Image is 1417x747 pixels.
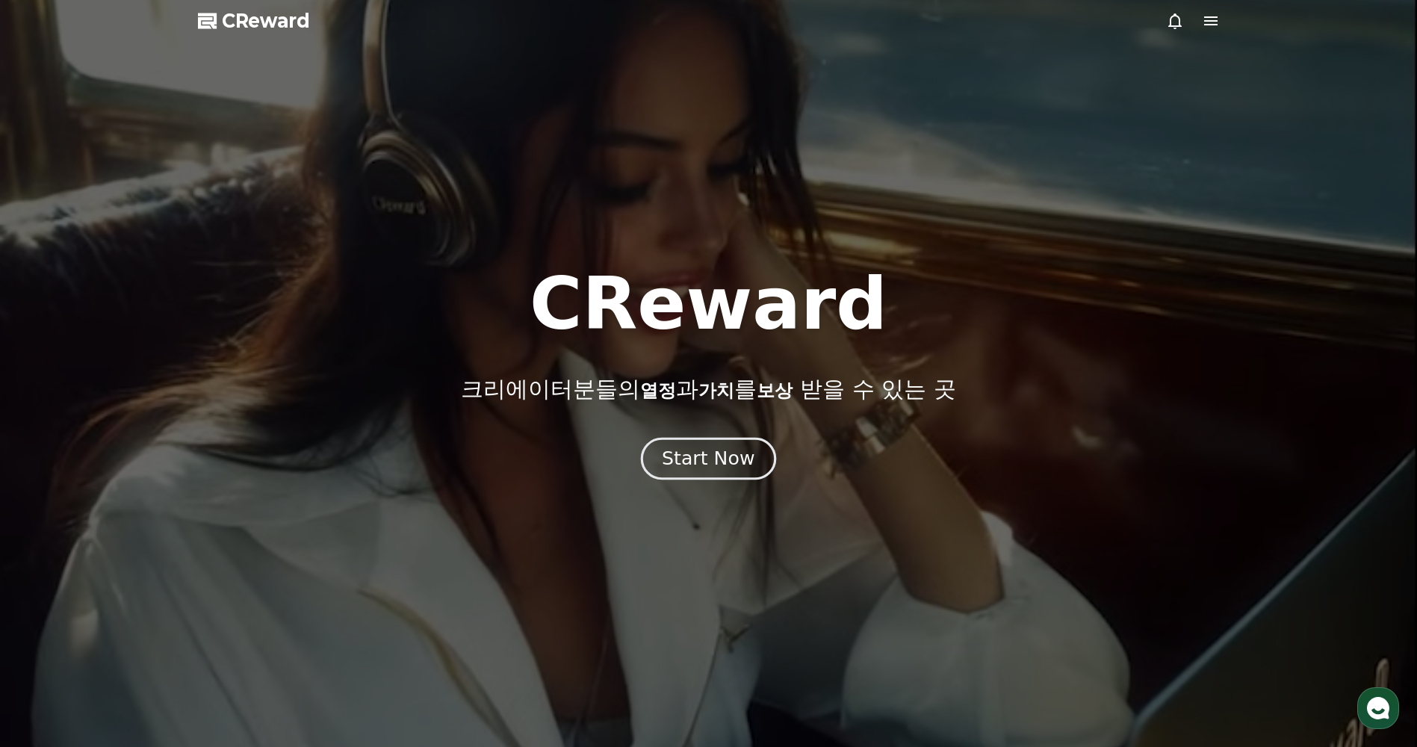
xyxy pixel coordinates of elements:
span: 가치 [698,380,734,401]
a: 홈 [4,474,99,511]
span: 홈 [47,496,56,508]
div: Start Now [662,446,754,471]
span: 대화 [137,497,155,509]
span: 설정 [231,496,249,508]
button: Start Now [641,438,776,480]
h1: CReward [530,268,887,340]
a: CReward [198,9,310,33]
span: CReward [222,9,310,33]
a: 대화 [99,474,193,511]
span: 보상 [757,380,793,401]
span: 열정 [640,380,676,401]
a: 설정 [193,474,287,511]
p: 크리에이터분들의 과 를 받을 수 있는 곳 [461,376,955,403]
a: Start Now [644,453,773,468]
